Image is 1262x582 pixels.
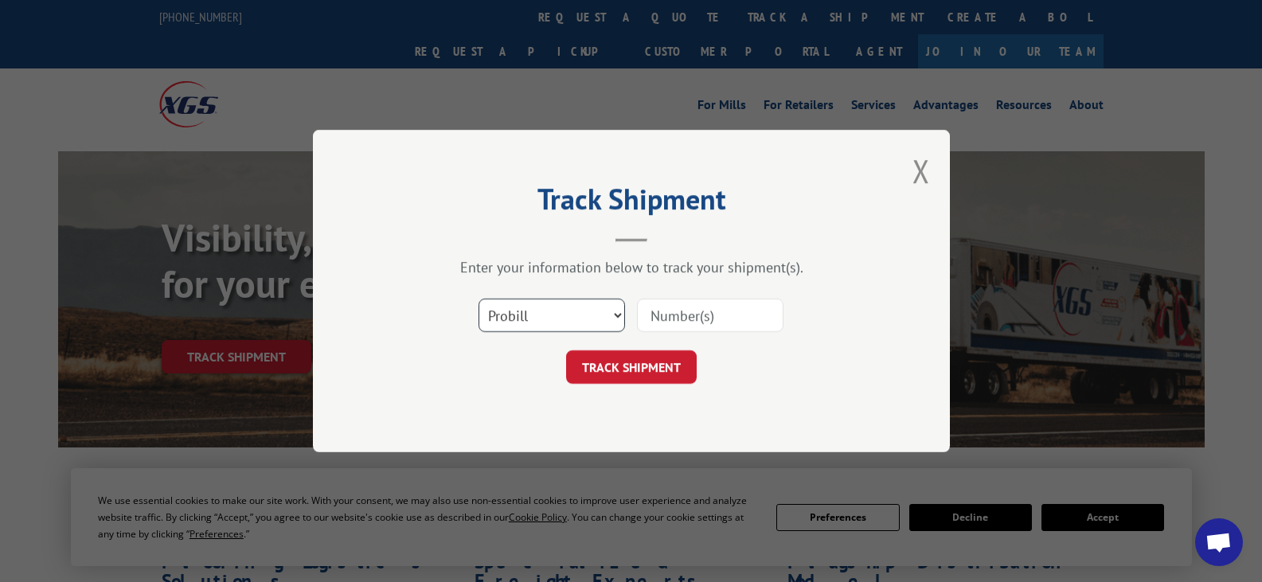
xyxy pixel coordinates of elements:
button: TRACK SHIPMENT [566,350,697,384]
button: Close modal [912,150,930,192]
div: Open chat [1195,518,1243,566]
div: Enter your information below to track your shipment(s). [393,258,870,276]
h2: Track Shipment [393,188,870,218]
input: Number(s) [637,299,783,332]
